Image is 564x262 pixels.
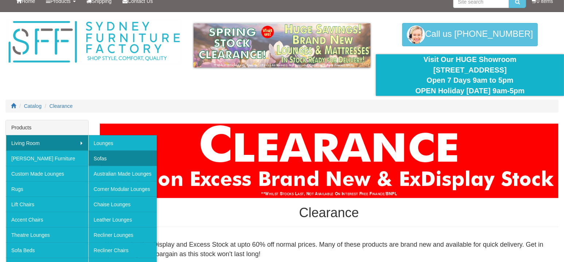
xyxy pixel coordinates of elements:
img: Clearance [100,124,559,198]
img: spring-sale.gif [194,23,371,67]
a: Theatre Lounges [6,227,88,242]
a: Living Room [6,135,88,150]
a: Lounges [88,135,157,150]
a: Rugs [6,181,88,196]
a: Custom Made Lounges [6,166,88,181]
a: Lift Chairs [6,196,88,212]
a: Corner Modular Lounges [88,181,157,196]
a: [PERSON_NAME] Furniture [6,150,88,166]
a: Chaise Lounges [88,196,157,212]
a: Sofas [88,150,157,166]
a: Australian Made Lounges [88,166,157,181]
a: Sofa Beds [6,242,88,258]
h1: Clearance [100,206,559,220]
div: Visit Our HUGE Showroom [STREET_ADDRESS] Open 7 Days 9am to 5pm OPEN Holiday [DATE] 9am-5pm [381,54,559,96]
a: Recliner Chairs [88,242,157,258]
a: Clearance [50,103,73,109]
a: Recliner Lounges [88,227,157,242]
a: Leather Lounges [88,212,157,227]
div: Products [6,120,88,135]
a: Catalog [24,103,42,109]
img: Sydney Furniture Factory [5,19,183,65]
a: Accent Chairs [6,212,88,227]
